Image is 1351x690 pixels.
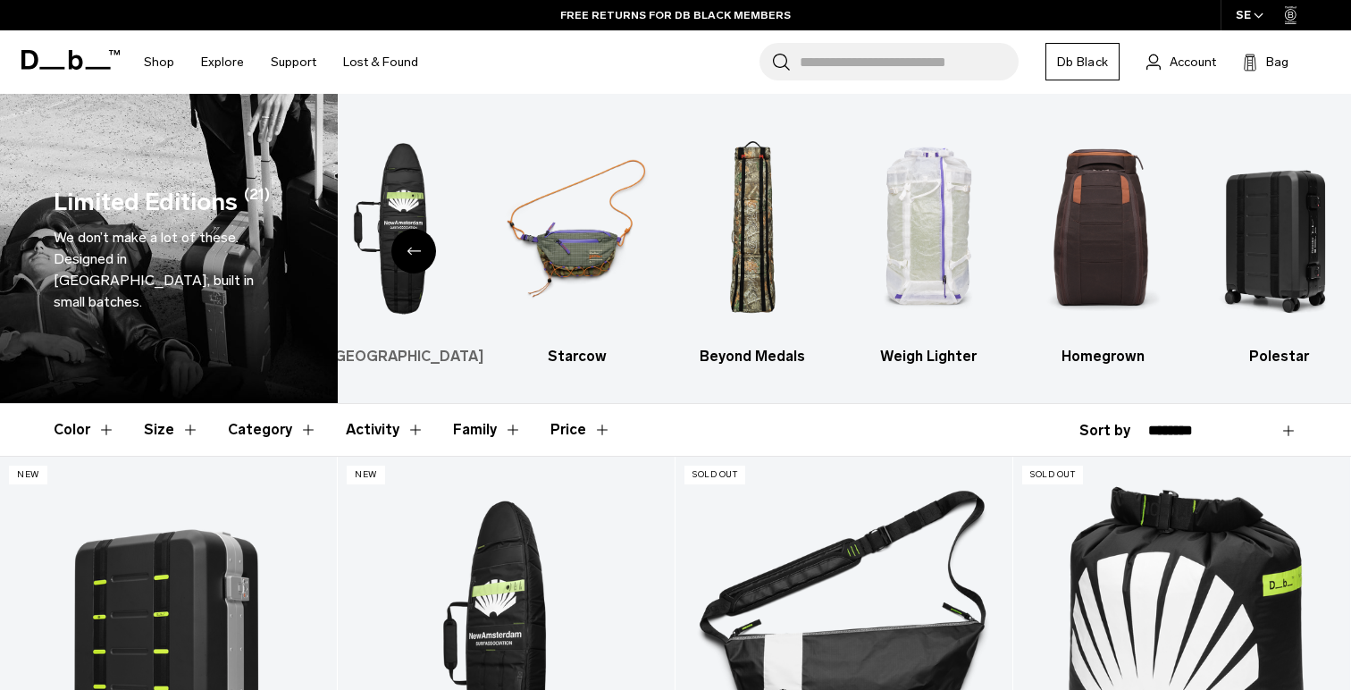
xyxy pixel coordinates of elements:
[856,346,1000,367] h3: Weigh Lighter
[343,30,418,94] a: Lost & Found
[130,30,432,94] nav: Main Navigation
[1207,121,1351,367] a: Db Polestar
[1243,51,1288,72] button: Bag
[856,121,1000,367] li: 4 / 6
[1031,346,1175,367] h3: Homegrown
[330,121,474,337] img: Db
[347,466,385,484] p: New
[144,404,199,456] button: Toggle Filter
[1031,121,1175,337] img: Db
[1207,346,1351,367] h3: Polestar
[346,404,424,456] button: Toggle Filter
[330,121,474,367] a: Db [GEOGRAPHIC_DATA]
[1266,53,1288,72] span: Bag
[681,121,825,367] a: Db Beyond Medals
[54,227,284,313] p: We don’t make a lot of these. Designed in [GEOGRAPHIC_DATA], built in small batches.
[1207,121,1351,337] img: Db
[856,121,1000,337] img: Db
[330,121,474,367] li: 1 / 6
[453,404,522,456] button: Toggle Filter
[681,121,825,367] li: 3 / 6
[681,346,825,367] h3: Beyond Medals
[681,121,825,337] img: Db
[1170,53,1216,72] span: Account
[330,346,474,367] h3: [GEOGRAPHIC_DATA]
[684,466,745,484] p: Sold Out
[560,7,791,23] a: FREE RETURNS FOR DB BLACK MEMBERS
[505,121,649,367] li: 2 / 6
[244,184,270,221] span: (21)
[391,229,436,273] div: Previous slide
[144,30,174,94] a: Shop
[1207,121,1351,367] li: 6 / 6
[201,30,244,94] a: Explore
[1146,51,1216,72] a: Account
[1022,466,1083,484] p: Sold Out
[505,121,649,367] a: Db Starcow
[505,346,649,367] h3: Starcow
[228,404,317,456] button: Toggle Filter
[1031,121,1175,367] a: Db Homegrown
[9,466,47,484] p: New
[54,404,115,456] button: Toggle Filter
[271,30,316,94] a: Support
[856,121,1000,367] a: Db Weigh Lighter
[1031,121,1175,367] li: 5 / 6
[550,404,611,456] button: Toggle Price
[1045,43,1120,80] a: Db Black
[54,184,238,221] h1: Limited Editions
[505,121,649,337] img: Db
